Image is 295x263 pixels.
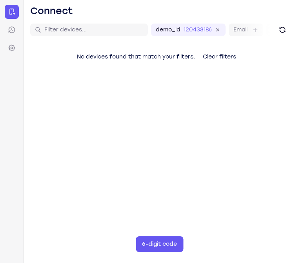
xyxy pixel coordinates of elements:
[276,24,289,36] button: Refresh
[77,53,195,60] span: No devices found that match your filters.
[5,5,19,19] a: Connect
[136,236,183,252] button: 6-digit code
[30,5,73,17] h1: Connect
[197,49,242,65] button: Clear filters
[5,23,19,37] a: Sessions
[233,26,248,34] label: Email
[5,41,19,55] a: Settings
[44,26,143,34] input: Filter devices...
[156,26,180,34] label: demo_id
